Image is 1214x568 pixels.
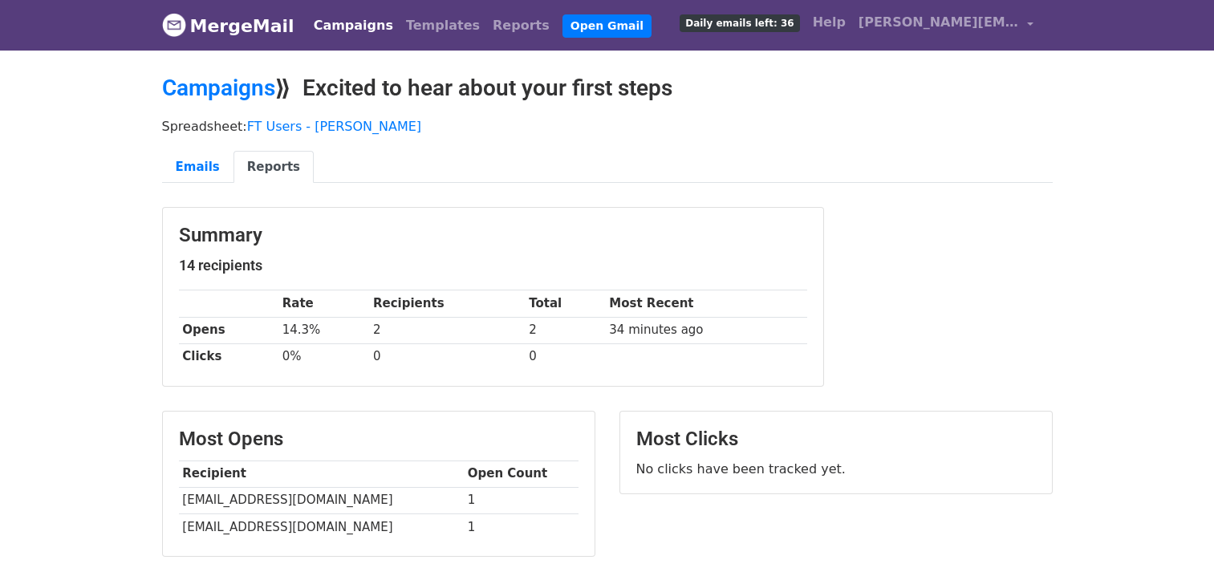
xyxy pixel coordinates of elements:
td: 0 [369,343,525,370]
a: Campaigns [162,75,275,101]
td: [EMAIL_ADDRESS][DOMAIN_NAME] [179,513,464,540]
td: 0 [525,343,605,370]
p: Spreadsheet: [162,118,1053,135]
p: No clicks have been tracked yet. [636,460,1036,477]
th: Most Recent [606,290,807,317]
td: [EMAIL_ADDRESS][DOMAIN_NAME] [179,487,464,513]
th: Recipients [369,290,525,317]
h2: ⟫ Excited to hear about your first steps [162,75,1053,102]
th: Total [525,290,605,317]
a: Reports [233,151,314,184]
td: 0% [278,343,369,370]
td: 2 [525,317,605,343]
span: [PERSON_NAME][EMAIL_ADDRESS] [859,13,1019,32]
h3: Summary [179,224,807,247]
a: Open Gmail [562,14,652,38]
a: Templates [400,10,486,42]
td: 34 minutes ago [606,317,807,343]
h5: 14 recipients [179,257,807,274]
td: 2 [369,317,525,343]
a: FT Users - [PERSON_NAME] [247,119,421,134]
th: Open Count [464,460,579,487]
img: MergeMail logo [162,13,186,37]
a: Reports [486,10,556,42]
th: Rate [278,290,369,317]
a: Campaigns [307,10,400,42]
td: 14.3% [278,317,369,343]
h3: Most Opens [179,428,579,451]
td: 1 [464,513,579,540]
h3: Most Clicks [636,428,1036,451]
th: Clicks [179,343,278,370]
th: Opens [179,317,278,343]
a: Emails [162,151,233,184]
th: Recipient [179,460,464,487]
span: Daily emails left: 36 [680,14,799,32]
a: [PERSON_NAME][EMAIL_ADDRESS] [852,6,1040,44]
td: 1 [464,487,579,513]
a: MergeMail [162,9,294,43]
a: Daily emails left: 36 [673,6,806,39]
a: Help [806,6,852,39]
